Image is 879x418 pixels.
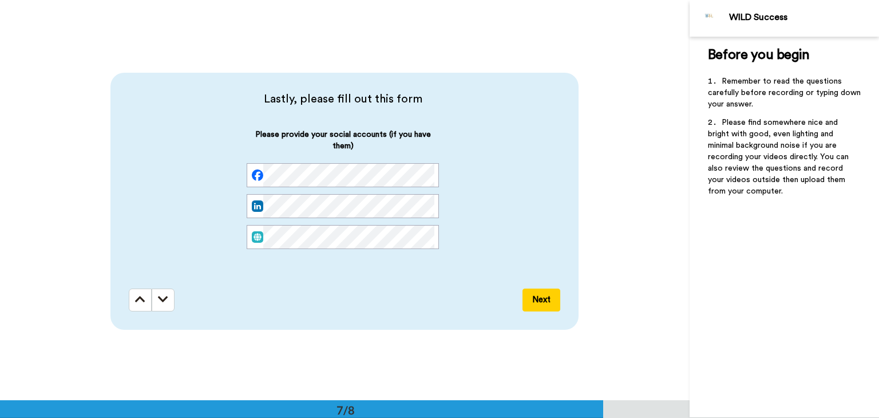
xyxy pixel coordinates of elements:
span: Before you begin [708,48,809,62]
span: Please find somewhere nice and bright with good, even lighting and minimal background noise if yo... [708,119,851,195]
div: WILD Success [729,12,878,23]
button: Next [522,289,560,311]
div: 7/8 [318,402,373,418]
span: Lastly, please fill out this form [129,91,557,107]
span: Please provide your social accounts (if you have them) [247,129,439,163]
img: linked-in.png [252,200,263,212]
img: facebook.svg [252,169,263,181]
img: Profile Image [696,5,723,32]
img: web.svg [252,231,263,243]
span: Remember to read the questions carefully before recording or typing down your answer. [708,77,863,108]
